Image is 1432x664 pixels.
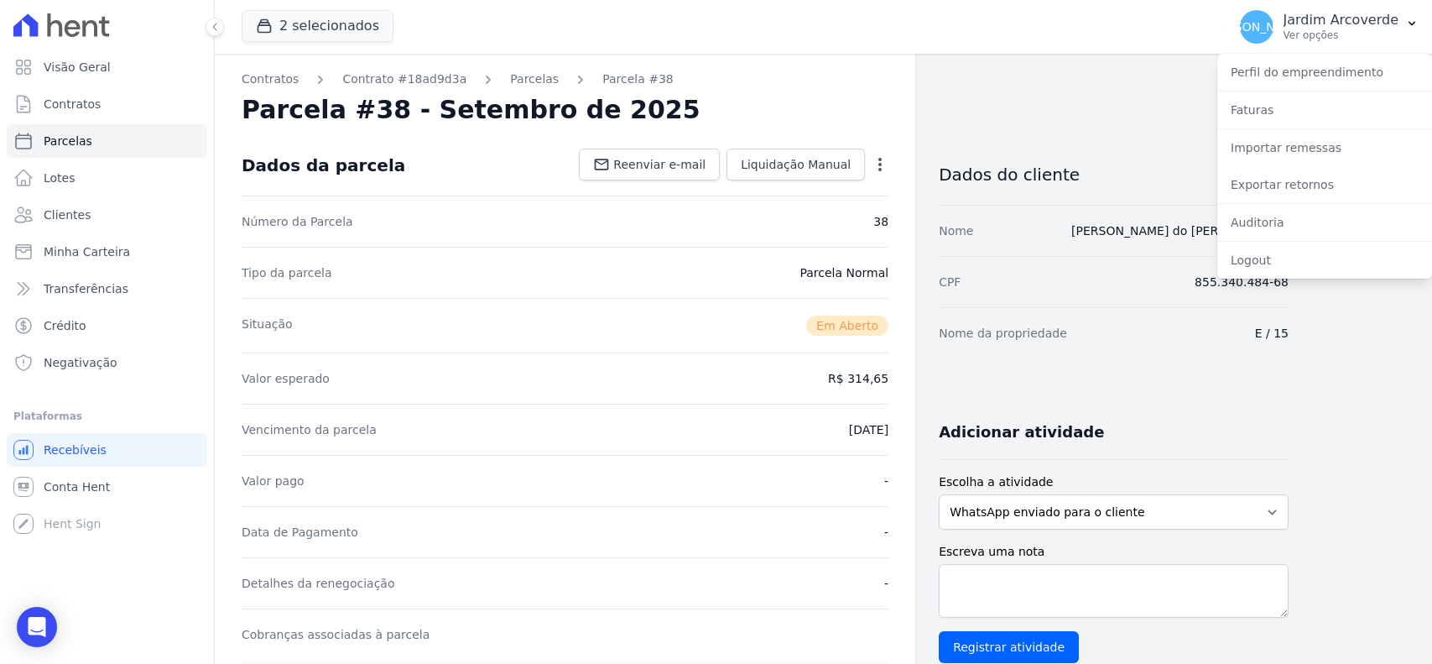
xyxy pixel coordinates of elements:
[44,478,110,495] span: Conta Hent
[939,631,1079,663] input: Registrar atividade
[884,575,888,592] dd: -
[939,222,973,239] dt: Nome
[17,607,57,647] div: Open Intercom Messenger
[242,71,299,88] a: Contratos
[939,543,1289,561] label: Escreva uma nota
[939,473,1289,491] label: Escolha a atividade
[242,155,405,175] div: Dados da parcela
[1284,29,1398,42] p: Ver opções
[242,264,332,281] dt: Tipo da parcela
[828,370,888,387] dd: R$ 314,65
[44,243,130,260] span: Minha Carteira
[873,213,888,230] dd: 38
[242,575,395,592] dt: Detalhes da renegociação
[13,406,200,426] div: Plataformas
[1226,3,1432,50] button: [PERSON_NAME] Jardim Arcoverde Ver opções
[44,207,91,223] span: Clientes
[7,470,207,504] a: Conta Hent
[1195,274,1289,290] dd: 855.340.484-68
[939,422,1104,442] h3: Adicionar atividade
[613,156,706,173] span: Reenviar e-mail
[1217,133,1432,163] a: Importar remessas
[7,161,207,195] a: Lotes
[7,87,207,121] a: Contratos
[242,71,888,88] nav: Breadcrumb
[579,149,720,180] a: Reenviar e-mail
[7,198,207,232] a: Clientes
[1207,21,1304,33] span: [PERSON_NAME]
[7,124,207,158] a: Parcelas
[510,71,559,88] a: Parcelas
[741,156,851,173] span: Liquidação Manual
[1217,95,1432,125] a: Faturas
[726,149,865,180] a: Liquidação Manual
[44,133,92,149] span: Parcelas
[1217,170,1432,200] a: Exportar retornos
[7,235,207,269] a: Minha Carteira
[44,96,101,112] span: Contratos
[799,264,888,281] dd: Parcela Normal
[44,280,128,297] span: Transferências
[242,213,353,230] dt: Número da Parcela
[242,370,330,387] dt: Valor esperado
[44,442,107,458] span: Recebíveis
[1217,245,1432,275] a: Logout
[884,524,888,541] dd: -
[7,272,207,306] a: Transferências
[1071,224,1289,238] a: [PERSON_NAME] do [PERSON_NAME]
[939,325,1067,342] dt: Nome da propriedade
[44,170,76,186] span: Lotes
[849,421,888,438] dd: [DATE]
[7,309,207,342] a: Crédito
[242,626,430,643] dt: Cobranças associadas à parcela
[342,71,466,88] a: Contrato #18ad9d3a
[1217,207,1432,238] a: Auditoria
[7,50,207,84] a: Visão Geral
[44,354,117,371] span: Negativação
[1284,12,1398,29] p: Jardim Arcoverde
[242,95,700,125] h2: Parcela #38 - Setembro de 2025
[939,165,1289,185] h3: Dados do cliente
[884,473,888,489] dd: -
[7,346,207,379] a: Negativação
[1217,57,1432,87] a: Perfil do empreendimento
[1255,325,1289,342] dd: E / 15
[7,433,207,467] a: Recebíveis
[939,274,961,290] dt: CPF
[242,524,358,541] dt: Data de Pagamento
[44,59,111,76] span: Visão Geral
[242,473,305,489] dt: Valor pago
[44,317,86,334] span: Crédito
[242,421,377,438] dt: Vencimento da parcela
[602,71,674,88] a: Parcela #38
[242,10,393,42] button: 2 selecionados
[242,316,293,336] dt: Situação
[806,316,888,336] span: Em Aberto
